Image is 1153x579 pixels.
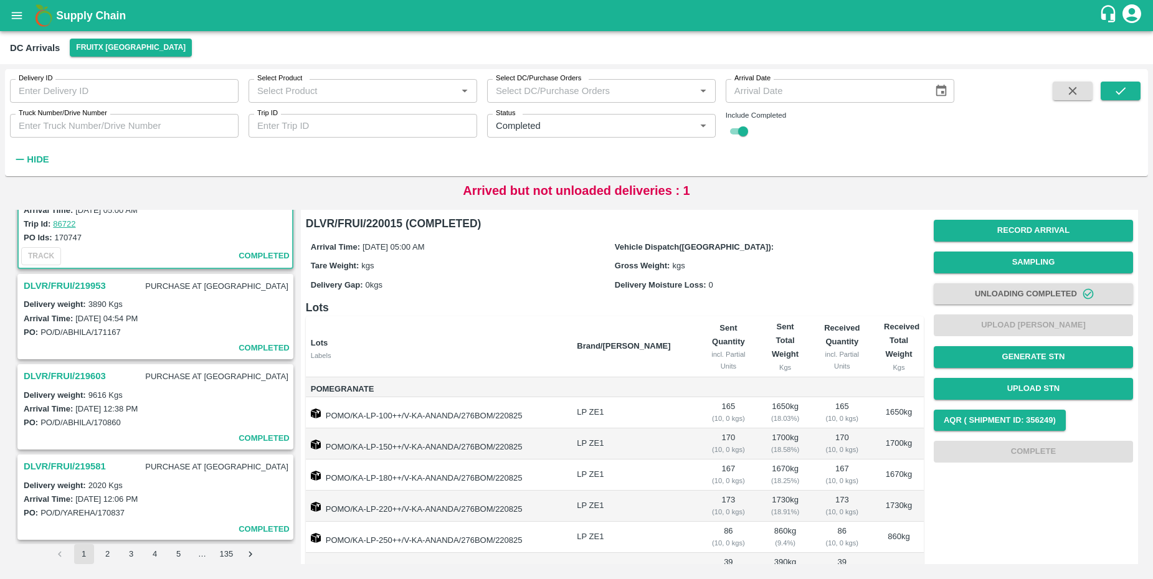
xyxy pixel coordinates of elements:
[306,459,567,491] td: POMO/KA-LP-180++/V-KA-ANANDA/276BOM/220825
[40,418,121,427] label: PO/D/ABHILA/170860
[49,544,263,564] nav: pagination navigation
[24,481,86,490] label: Delivery weight:
[311,440,321,450] img: box
[457,83,473,99] button: Open
[771,506,800,517] div: ( 18.91 %)
[810,428,874,459] td: 170
[696,428,761,459] td: 170
[239,249,290,263] span: completed
[491,83,675,99] input: Select DC/Purchase Orders
[820,413,864,424] div: ( 10, 0 kgs)
[361,261,374,270] span: kgs
[695,118,711,134] button: Open
[771,444,800,455] div: ( 18.58 %)
[929,79,953,103] button: Choose date
[1099,4,1121,27] div: customer-support
[934,346,1133,368] button: Generate STN
[771,362,800,373] div: Kgs
[24,418,38,427] label: PO:
[88,299,123,309] label: 3890 Kgs
[75,494,138,504] label: [DATE] 12:06 PM
[56,9,126,22] b: Supply Chain
[463,181,690,200] p: Arrived but not unloaded deliveries : 1
[706,506,751,517] div: ( 10, 0 kgs)
[311,242,360,252] label: Arrival Time:
[810,522,874,553] td: 86
[24,508,38,517] label: PO:
[143,278,290,295] p: PURCHASE AT [GEOGRAPHIC_DATA]
[257,73,302,83] label: Select Product
[706,537,751,548] div: ( 10, 0 kgs)
[55,233,82,242] label: 170747
[24,494,73,504] label: Arrival Time:
[24,299,86,309] label: Delivery weight:
[706,444,751,455] div: ( 10, 0 kgs)
[10,114,239,138] input: Enter Truck Number/Drive Number
[712,323,745,346] b: Sent Quantity
[615,242,774,252] label: Vehicle Dispatch([GEOGRAPHIC_DATA]):
[75,404,138,413] label: [DATE] 12:38 PM
[615,280,706,289] label: Delivery Moisture Loss:
[239,431,290,446] span: completed
[311,350,567,361] div: Labels
[192,548,212,560] div: …
[10,79,239,103] input: Enter Delivery ID
[884,362,914,373] div: Kgs
[771,413,800,424] div: ( 18.03 %)
[820,475,864,486] div: ( 10, 0 kgs)
[311,261,359,270] label: Tare Weight:
[706,475,751,486] div: ( 10, 0 kgs)
[257,108,278,118] label: Trip ID
[761,491,810,522] td: 1730 kg
[696,459,761,491] td: 167
[88,481,123,490] label: 2020 Kgs
[363,242,424,252] span: [DATE] 05:00 AM
[306,491,567,522] td: POMO/KA-LP-220++/V-KA-ANANDA/276BOM/220825
[366,280,382,289] span: 0 kgs
[74,544,94,564] button: page 1
[706,349,751,372] div: incl. Partial Units
[874,428,924,459] td: 1700 kg
[56,7,1099,24] a: Supply Chain
[771,475,800,486] div: ( 18.25 %)
[820,444,864,455] div: ( 10, 0 kgs)
[306,299,924,316] h6: Lots
[491,118,675,134] input: Select delivery status
[567,491,696,522] td: LP ZE1
[24,233,52,242] label: PO Ids:
[24,390,86,400] label: Delivery weight:
[726,79,924,103] input: Arrival Date
[24,327,38,337] label: PO:
[40,327,121,337] label: PO/D/ABHILA/171167
[311,502,321,512] img: box
[24,219,50,228] label: Trip Id:
[24,278,106,294] h3: DLVR/FRUI/219953
[567,522,696,553] td: LP ZE1
[19,73,52,83] label: Delivery ID
[696,522,761,553] td: 86
[709,280,713,289] span: 0
[934,220,1133,242] button: Record Arrival
[771,537,800,548] div: ( 9.4 %)
[567,459,696,491] td: LP ZE1
[311,533,321,543] img: box
[695,83,711,99] button: Open
[761,397,810,428] td: 1650 kg
[169,544,189,564] button: Go to page 5
[306,215,924,232] h6: DLVR/FRUI/220015 (COMPLETED)
[1121,2,1143,29] div: account of current user
[874,459,924,491] td: 1670 kg
[567,428,696,459] td: LP ZE1
[820,349,864,372] div: incl. Partial Units
[27,154,49,164] strong: Hide
[239,522,290,537] span: completed
[884,322,919,359] b: Received Total Weight
[53,219,75,228] a: 86722
[145,544,165,564] button: Go to page 4
[10,149,52,170] button: Hide
[874,397,924,428] td: 1650 kg
[934,252,1133,273] button: Sampling
[934,378,1133,400] button: Upload STN
[706,413,751,424] div: ( 10, 0 kgs)
[75,314,138,323] label: [DATE] 04:54 PM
